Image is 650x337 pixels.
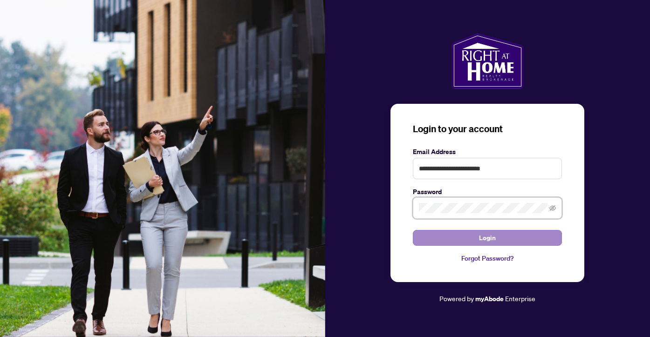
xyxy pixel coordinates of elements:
label: Password [413,187,562,197]
button: Login [413,230,562,246]
label: Email Address [413,147,562,157]
img: ma-logo [452,33,524,89]
a: myAbode [475,294,504,304]
h3: Login to your account [413,122,562,135]
a: Forgot Password? [413,253,562,263]
span: Powered by [439,294,474,303]
span: eye-invisible [549,205,556,211]
span: Enterprise [505,294,535,303]
span: Login [479,230,496,245]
